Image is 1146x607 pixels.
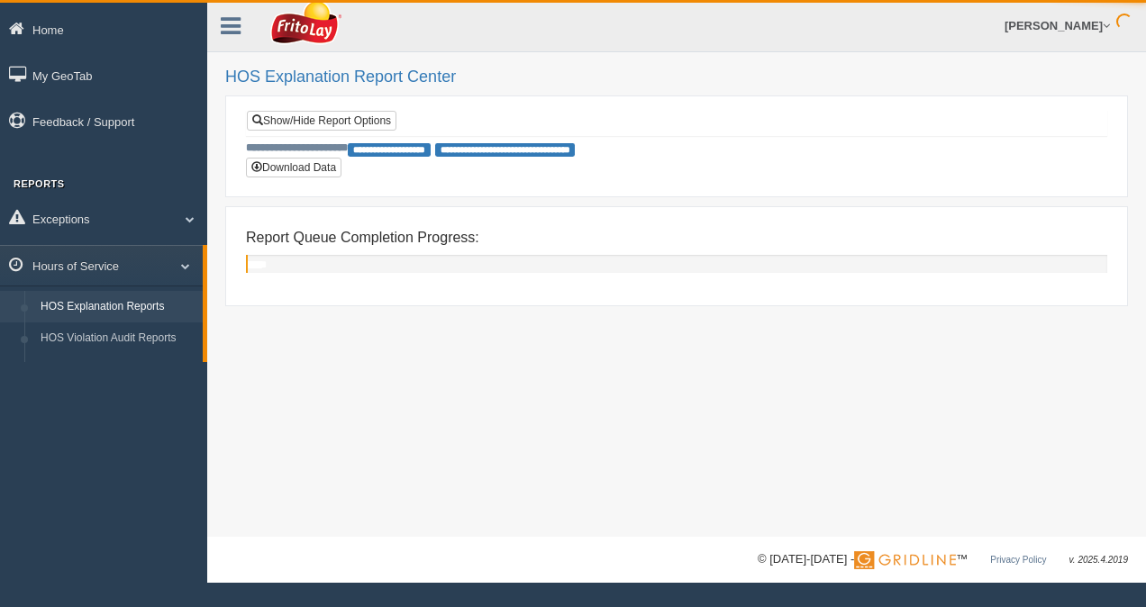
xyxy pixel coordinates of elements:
button: Download Data [246,158,341,177]
div: © [DATE]-[DATE] - ™ [758,550,1128,569]
a: Show/Hide Report Options [247,111,396,131]
a: HOS Violation Audit Reports [32,322,203,355]
h2: HOS Explanation Report Center [225,68,1128,86]
a: HOS Explanation Reports [32,291,203,323]
h4: Report Queue Completion Progress: [246,230,1107,246]
a: Privacy Policy [990,555,1046,565]
img: Gridline [854,551,956,569]
span: v. 2025.4.2019 [1069,555,1128,565]
a: HOS Violations [32,355,203,387]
